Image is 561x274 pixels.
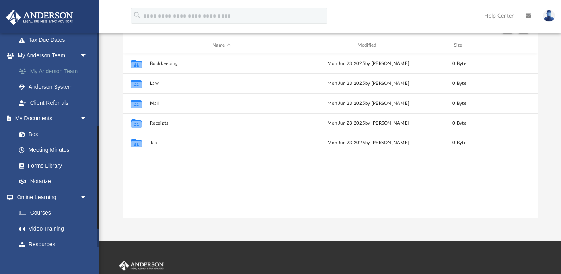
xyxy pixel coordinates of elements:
[297,80,440,87] div: Mon Jun 23 2025 by [PERSON_NAME]
[107,11,117,21] i: menu
[150,42,293,49] div: Name
[452,101,466,106] span: 0 Byte
[452,121,466,125] span: 0 Byte
[11,95,99,111] a: Client Referrals
[150,61,293,66] button: Bookkeeping
[6,111,95,127] a: My Documentsarrow_drop_down
[4,10,76,25] img: Anderson Advisors Platinum Portal
[11,126,92,142] a: Box
[11,158,92,174] a: Forms Library
[150,140,293,145] button: Tax
[11,221,92,237] a: Video Training
[452,61,466,66] span: 0 Byte
[80,48,95,64] span: arrow_drop_down
[123,53,538,219] div: grid
[117,261,165,271] img: Anderson Advisors Platinum Portal
[150,101,293,106] button: Mail
[543,10,555,22] img: User Pic
[452,81,466,86] span: 0 Byte
[150,81,293,86] button: Law
[11,63,99,79] a: My Anderson Team
[6,48,99,64] a: My Anderson Teamarrow_drop_down
[11,32,99,48] a: Tax Due Dates
[11,79,99,95] a: Anderson System
[11,237,95,252] a: Resources
[11,174,95,190] a: Notarize
[297,139,440,147] div: Mon Jun 23 2025 by [PERSON_NAME]
[297,60,440,67] div: Mon Jun 23 2025 by [PERSON_NAME]
[80,189,95,205] span: arrow_drop_down
[296,42,440,49] div: Modified
[6,189,95,205] a: Online Learningarrow_drop_down
[444,42,475,49] div: Size
[107,15,117,21] a: menu
[126,42,146,49] div: id
[297,120,440,127] div: Mon Jun 23 2025 by [PERSON_NAME]
[479,42,534,49] div: id
[11,205,95,221] a: Courses
[133,11,142,20] i: search
[150,121,293,126] button: Receipts
[297,100,440,107] div: Mon Jun 23 2025 by [PERSON_NAME]
[11,142,95,158] a: Meeting Minutes
[80,111,95,127] span: arrow_drop_down
[452,141,466,145] span: 0 Byte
